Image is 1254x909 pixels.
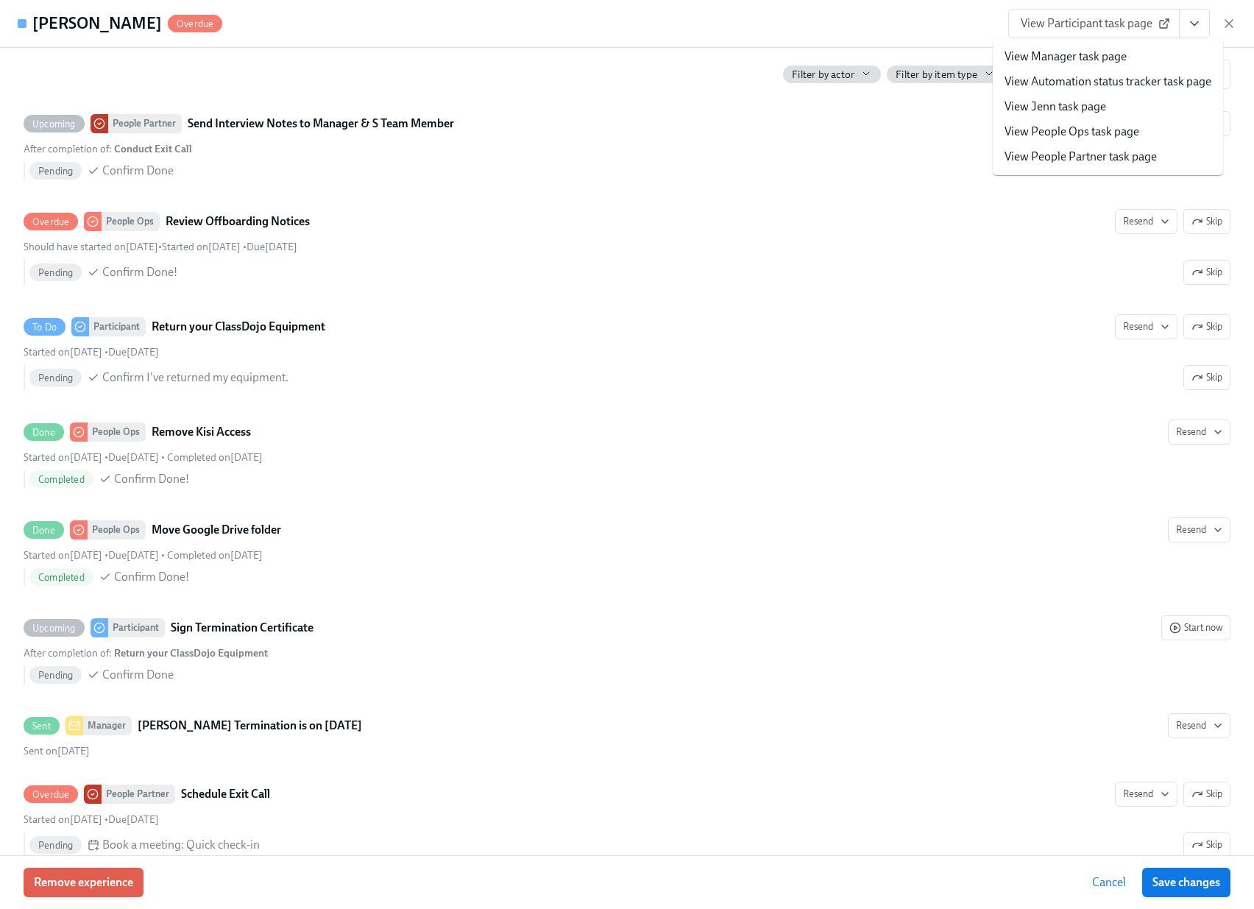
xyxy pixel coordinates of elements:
[24,450,263,464] div: • •
[1082,868,1136,897] button: Cancel
[887,66,1004,83] button: Filter by item type
[24,745,90,757] span: Thursday, August 14th 2025, 3:01 pm
[1168,713,1230,738] button: SentManager[PERSON_NAME] Termination is on [DATE]Sent on[DATE]
[1168,517,1230,542] button: DonePeople OpsMove Google Drive folderStarted on[DATE] •Due[DATE] • Completed on[DATE]CompletedCo...
[24,322,65,333] span: To Do
[108,346,159,358] span: Sunday, August 24th 2025, 9:00 am
[24,525,64,536] span: Done
[792,68,854,82] span: Filter by actor
[1169,620,1222,635] span: Start now
[24,813,159,827] div: •
[102,785,175,804] div: People Partner
[167,549,263,562] span: Sunday, August 17th 2025, 11:24 am
[102,837,260,853] span: Book a meeting: Quick check-in
[1183,832,1230,857] button: OverduePeople PartnerSchedule Exit CallResendSkipStarted on[DATE] •Due[DATE] PendingBook a meetin...
[102,163,174,179] span: Confirm Done
[1123,787,1169,802] span: Resend
[24,623,85,634] span: Upcoming
[1005,149,1157,165] a: View People Partner task page
[88,422,146,442] div: People Ops
[1092,875,1126,890] span: Cancel
[29,267,82,278] span: Pending
[152,423,251,441] strong: Remove Kisi Access
[1191,787,1222,802] span: Skip
[102,667,174,683] span: Confirm Done
[1008,9,1180,38] a: View Participant task page
[1005,49,1127,65] a: View Manager task page
[1005,99,1106,115] a: View Jenn task page
[24,549,102,562] span: Thursday, August 14th 2025, 3:01 pm
[114,143,192,155] strong: Conduct Exit Call
[29,670,82,681] span: Pending
[1176,718,1222,733] span: Resend
[247,241,297,253] span: Tuesday, August 12th 2025, 9:00 am
[1142,868,1230,897] button: Save changes
[896,68,977,82] span: Filter by item type
[29,372,82,383] span: Pending
[24,721,60,732] span: Sent
[1191,319,1222,334] span: Skip
[138,717,362,735] strong: [PERSON_NAME] Termination is on [DATE]
[83,716,132,735] div: Manager
[102,264,177,280] span: Confirm Done!
[24,142,192,156] div: After completion of :
[114,647,268,659] strong: Return your ClassDojo Equipment
[181,785,270,803] strong: Schedule Exit Call
[1183,314,1230,339] button: To DoParticipantReturn your ClassDojo EquipmentResendStarted on[DATE] •Due[DATE] PendingConfirm I...
[29,166,82,177] span: Pending
[108,813,159,826] span: Sunday, July 20th 2025, 9:00 am
[24,548,263,562] div: • •
[167,451,263,464] span: Sunday, August 17th 2025, 11:22 am
[1115,209,1177,234] button: OverduePeople OpsReview Offboarding NoticesSkipShould have started on[DATE]•Started on[DATE] •Due...
[1005,74,1211,90] a: View Automation status tracker task page
[24,346,102,358] span: Thursday, August 14th 2025, 3:01 pm
[1021,16,1167,31] span: View Participant task page
[102,369,288,386] span: Confirm I've returned my equipment.
[1191,214,1222,229] span: Skip
[1179,9,1210,38] button: View task page
[1005,124,1139,140] a: View People Ops task page
[89,317,146,336] div: Participant
[188,115,454,132] strong: Send Interview Notes to Manager & S Team Member
[24,241,158,253] span: Saturday, August 9th 2025, 9:00 am
[29,840,82,851] span: Pending
[29,572,93,583] span: Completed
[114,471,189,487] span: Confirm Done!
[108,451,159,464] span: Sunday, August 17th 2025, 9:00 am
[152,318,325,336] strong: Return your ClassDojo Equipment
[102,212,160,231] div: People Ops
[1183,782,1230,807] button: OverduePeople PartnerSchedule Exit CallResendStarted on[DATE] •Due[DATE] PendingBook a meeting: Q...
[1191,370,1222,385] span: Skip
[1176,425,1222,439] span: Resend
[1152,875,1220,890] span: Save changes
[168,18,222,29] span: Overdue
[1115,314,1177,339] button: To DoParticipantReturn your ClassDojo EquipmentSkipStarted on[DATE] •Due[DATE] PendingConfirm I'v...
[1123,319,1169,334] span: Resend
[108,114,182,133] div: People Partner
[24,813,102,826] span: Thursday, August 14th 2025, 3:01 pm
[1191,838,1222,852] span: Skip
[24,119,85,130] span: Upcoming
[1183,260,1230,285] button: OverduePeople OpsReview Offboarding NoticesResendSkipShould have started on[DATE]•Started on[DATE...
[1115,782,1177,807] button: OverduePeople PartnerSchedule Exit CallSkipStarted on[DATE] •Due[DATE] PendingBook a meeting: Qui...
[114,569,189,585] span: Confirm Done!
[108,618,165,637] div: Participant
[162,241,241,253] span: Thursday, August 14th 2025, 3:01 pm
[108,549,159,562] span: Sunday, August 17th 2025, 9:00 am
[1176,523,1222,537] span: Resend
[88,520,146,540] div: People Ops
[32,13,162,35] h4: [PERSON_NAME]
[24,240,297,254] div: • •
[24,216,78,227] span: Overdue
[34,875,133,890] span: Remove experience
[24,789,78,800] span: Overdue
[1168,420,1230,445] button: DonePeople OpsRemove Kisi AccessStarted on[DATE] •Due[DATE] • Completed on[DATE]CompletedConfirm ...
[24,345,159,359] div: •
[166,213,310,230] strong: Review Offboarding Notices
[1183,365,1230,390] button: To DoParticipantReturn your ClassDojo EquipmentResendSkipStarted on[DATE] •Due[DATE] PendingConfi...
[24,451,102,464] span: Thursday, August 14th 2025, 3:01 pm
[29,474,93,485] span: Completed
[24,427,64,438] span: Done
[1183,209,1230,234] button: OverduePeople OpsReview Offboarding NoticesResendShould have started on[DATE]•Started on[DATE] •D...
[24,646,268,660] div: After completion of :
